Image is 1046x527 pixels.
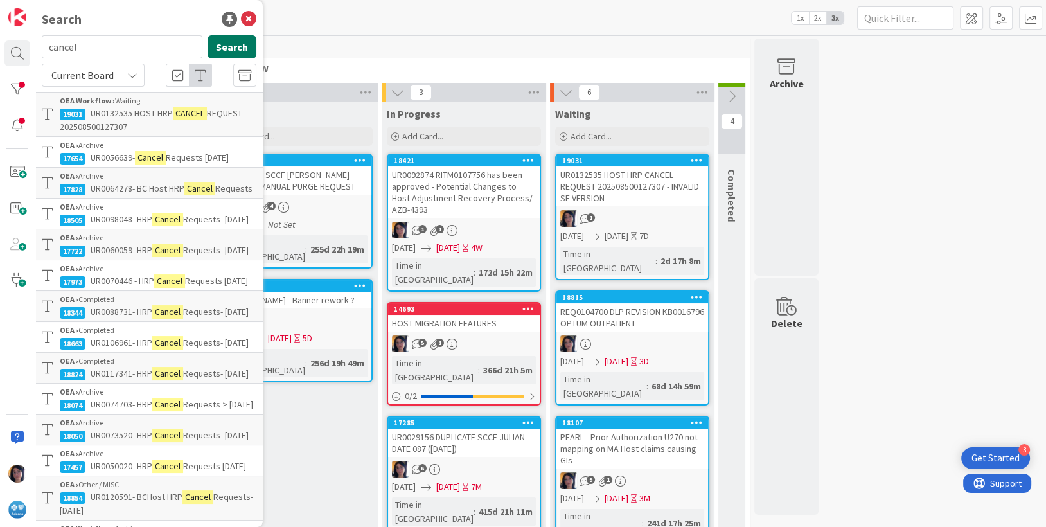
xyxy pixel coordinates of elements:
mark: Cancel [152,213,183,226]
div: 17285 [388,417,540,429]
div: Archive [60,263,256,274]
span: In Progress [387,107,441,120]
span: [DATE] [392,241,416,255]
span: Requests [DATE] [166,152,229,163]
mark: Cancel [154,274,185,288]
div: 2d 17h 8m [657,254,704,268]
img: TC [392,335,409,352]
div: 68d 14h 59m [648,379,704,393]
span: UR0070446 - HRP [91,275,154,287]
mark: Cancel [182,490,213,504]
span: : [646,379,648,393]
div: 172d 15h 22m [475,265,536,280]
span: UR0088731- HRP [91,306,152,317]
div: 415d 21h 11m [475,505,536,519]
span: Support [27,2,58,17]
mark: Cancel [152,336,183,350]
div: Time in [GEOGRAPHIC_DATA] [224,235,305,263]
a: OEA ›Archive17973UR0070446 - HRPCancelRequests [DATE] [35,260,263,290]
div: 256d 19h 49m [307,356,368,370]
span: 3x [826,12,844,24]
span: [DATE] [605,492,628,505]
div: Search [42,10,82,29]
div: Time in [GEOGRAPHIC_DATA] [560,372,646,400]
a: OEA ›Archive17654UR0056639-CancelRequests [DATE] [35,137,263,167]
div: Time in [GEOGRAPHIC_DATA] [392,497,474,526]
span: : [655,254,657,268]
b: OEA › [60,418,78,427]
img: TC [8,465,26,483]
div: 14693 [394,305,540,314]
div: 17654 [60,153,85,165]
i: Not Set [268,219,296,230]
mark: Cancel [152,460,183,473]
span: UR0098048- HRP [91,213,152,225]
span: Requests- [DATE] [183,429,249,441]
span: 4 [267,202,276,210]
div: Archive [60,417,256,429]
span: 4 [721,114,743,129]
span: [DATE] [560,229,584,243]
span: 1 [587,213,595,222]
img: TC [392,222,409,238]
a: OEA ›Archive17828UR0064278- BC Host HRPCancelRequests [35,167,263,199]
span: Requests [DATE] [185,275,248,287]
div: 3D [639,355,649,368]
span: : [474,265,475,280]
div: PEARL - Prior Authorization U270 not mapping on MA Host claims causing GIs [556,429,708,469]
span: UR0060059- HRP [91,244,152,256]
span: [DATE] [268,332,292,345]
mark: Cancel [152,398,183,411]
a: OEA ›Archive18505UR0098048- HRPCancelRequests- [DATE] [35,199,263,229]
mark: Cancel [152,305,183,319]
div: 19031 [60,109,85,120]
div: UR0092874 RITM0107756 has been approved - Potential Changes to Host Adjustment Recovery Process/ ... [388,166,540,218]
div: REQ0104700 DLP REVISION KB0016796 OPTUM OUTPATIENT [556,303,708,332]
div: 3M [639,492,650,505]
div: 17828 [60,184,85,195]
span: : [305,356,307,370]
div: Archive [60,201,256,213]
span: 3 [410,85,432,100]
div: 3 [1018,444,1030,456]
span: [DATE] [560,492,584,505]
div: TC [556,210,708,227]
span: UR0120591- BCHost HRP [91,491,182,503]
div: 19031 [556,155,708,166]
div: 17285UR0029156 DUPLICATE SCCF JULIAN DATE 087 ([DATE]) [388,417,540,457]
span: WORKFLOW [215,62,734,75]
span: Requests- [DATE] [183,337,249,348]
div: 18815REQ0104700 DLP REVISION KB0016796 OPTUM OUTPATIENT [556,292,708,332]
div: Time in [GEOGRAPHIC_DATA] [560,247,655,275]
span: 1x [792,12,809,24]
div: 19031 [562,156,708,165]
span: 6 [578,85,600,100]
div: TC [220,199,371,215]
span: 1 [604,476,612,484]
span: 6 [418,464,427,472]
a: OEA ›Archive17722UR0060059- HRPCancelRequests- [DATE] [35,229,263,260]
div: 18421UR0092874 RITM0107756 has been approved - Potential Changes to Host Adjustment Recovery Proc... [388,155,540,218]
div: Archive [60,139,256,151]
div: 18041 [226,156,371,165]
div: TC [388,335,540,352]
span: [DATE] [436,241,460,255]
div: 18421 [394,156,540,165]
div: TC [556,335,708,352]
div: 7D [639,229,649,243]
b: OEA › [60,294,78,304]
b: OEA Workflow › [60,96,115,105]
b: OEA › [60,233,78,242]
span: 0 / 2 [405,389,417,403]
span: Requests- [DATE] [183,213,249,225]
div: Time in [GEOGRAPHIC_DATA] [392,356,478,384]
a: OEA ›Completed18663UR0106961- HRPCancelRequests- [DATE] [35,322,263,352]
div: 18815 [562,293,708,302]
img: Visit kanbanzone.com [8,8,26,26]
a: OEA Workflow ›Waiting19031UR0132535 HOST HRPCANCELREQUEST 202508500127307 [35,92,263,137]
b: OEA › [60,387,78,397]
img: TC [392,461,409,478]
span: : [305,242,307,256]
div: Archive [60,448,256,460]
div: Waiting [60,95,256,107]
